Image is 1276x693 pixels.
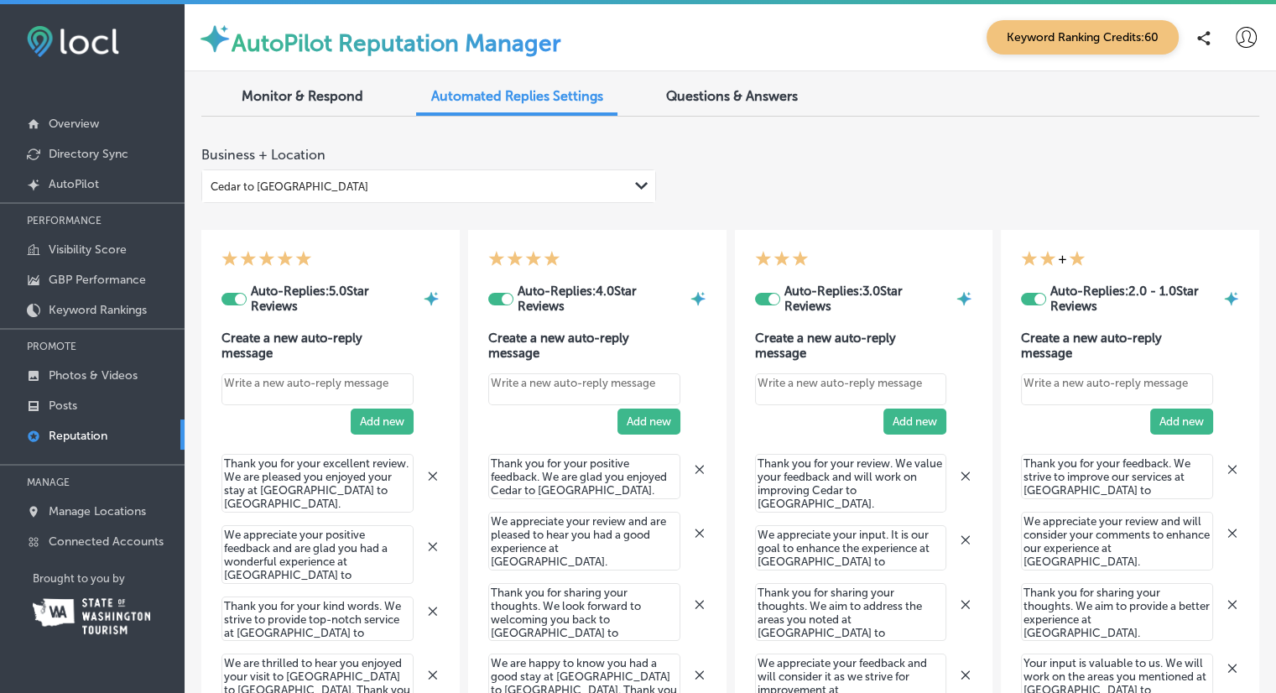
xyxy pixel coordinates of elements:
p: Directory Sync [49,147,128,161]
div: Auto-Replies: 5.0 Star Reviews [247,284,423,314]
p: Brought to you by [33,572,185,585]
textarea: Thank you for sharing your thoughts. We aim to provide a better experience at [GEOGRAPHIC_DATA]. [1021,583,1213,642]
p: Posts [49,399,77,413]
button: Add new [617,409,680,435]
img: autopilot-icon [956,290,972,307]
div: Auto-Replies: 2.0 - 1.0 Star Reviews [1046,284,1223,314]
textarea: Create your Quick Reply [755,373,947,405]
textarea: Thank you for sharing your thoughts. We aim to address the areas you noted at [GEOGRAPHIC_DATA] t... [755,583,947,642]
span: Automated Replies Settings [431,88,603,104]
div: Auto-Replies: 4.0 Star Reviews [513,284,690,314]
p: Visibility Score [49,242,127,257]
textarea: Create your Quick Reply [1021,373,1213,405]
textarea: Create your Quick Reply [488,373,680,405]
label: AutoPilot Reputation Manager [232,29,561,57]
textarea: We appreciate your review and will consider your comments to enhance our experience at [GEOGRAPHI... [1021,512,1213,571]
p: Keyword Rankings [49,303,147,317]
img: autopilot-icon [690,290,706,307]
div: 5 Stars [221,250,312,270]
textarea: Thank you for your positive feedback. We are glad you enjoyed Cedar to [GEOGRAPHIC_DATA]. [488,454,680,499]
span: Questions & Answers [666,88,798,104]
p: AutoPilot [49,177,99,191]
img: fda3e92497d09a02dc62c9cd864e3231.png [27,26,119,57]
img: Washington Tourism [33,598,150,634]
label: Create a new auto-reply message [755,331,947,361]
div: Cedar to [GEOGRAPHIC_DATA] [211,180,368,193]
textarea: Thank you for your excellent review. We are pleased you enjoyed your stay at [GEOGRAPHIC_DATA] to... [221,454,414,513]
textarea: We appreciate your input. It is our goal to enhance the experience at [GEOGRAPHIC_DATA] to [GEOGR... [755,525,947,571]
textarea: We appreciate your positive feedback and are glad you had a wonderful experience at [GEOGRAPHIC_D... [221,525,414,584]
button: Add new [883,409,946,435]
button: Add new [1150,409,1213,435]
label: Business + Location [201,147,326,163]
label: Create a new auto-reply message [221,331,414,361]
span: + [1058,251,1067,267]
div: 1 Star [1069,250,1086,270]
textarea: We appreciate your review and are pleased to hear you had a good experience at [GEOGRAPHIC_DATA]. [488,512,680,571]
textarea: Create your Quick Reply [221,373,414,405]
textarea: Thank you for your kind words. We strive to provide top-notch service at [GEOGRAPHIC_DATA] to [GE... [221,597,414,642]
label: Create a new auto-reply message [488,331,680,361]
p: Manage Locations [49,504,146,518]
div: 4 Stars [488,250,560,270]
div: Auto-Replies: 3.0 Star Reviews [780,284,956,314]
img: autopilot-icon [198,22,232,55]
p: GBP Performance [49,273,146,287]
textarea: Thank you for your feedback. We strive to improve our services at [GEOGRAPHIC_DATA] to [GEOGRAPHI... [1021,454,1213,499]
p: Photos & Videos [49,368,138,383]
img: autopilot-icon [1223,290,1239,307]
p: Reputation [49,429,107,443]
img: autopilot-icon [423,290,440,307]
p: Connected Accounts [49,534,164,549]
p: Overview [49,117,99,131]
textarea: Thank you for sharing your thoughts. We look forward to welcoming you back to [GEOGRAPHIC_DATA] t... [488,583,680,642]
textarea: Thank you for your review. We value your feedback and will work on improving Cedar to [GEOGRAPHIC... [755,454,947,513]
div: 3 Stars [755,250,809,270]
label: Create a new auto-reply message [1021,331,1213,361]
div: 2 Stars [1021,250,1056,270]
span: Monitor & Respond [242,88,363,104]
span: Keyword Ranking Credits: 60 [987,20,1179,55]
button: Add new [351,409,414,435]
